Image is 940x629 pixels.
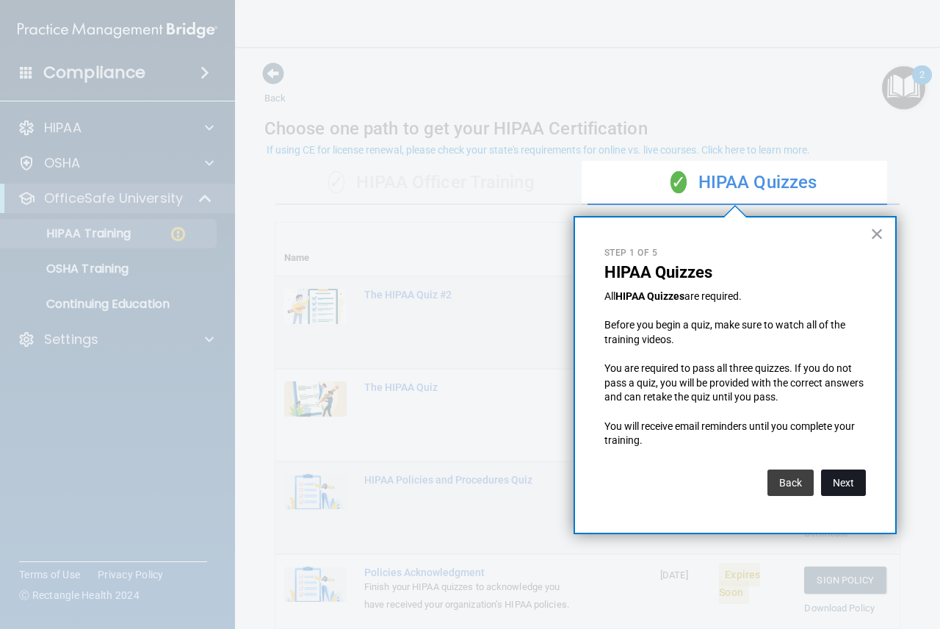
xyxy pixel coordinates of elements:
p: You will receive email reminders until you complete your training. [604,420,866,448]
p: HIPAA Quizzes [604,263,866,282]
span: ✓ [670,171,687,193]
iframe: Drift Widget Chat Controller [686,525,922,583]
div: HIPAA Quizzes [587,161,900,205]
strong: HIPAA Quizzes [615,290,684,302]
button: Next [821,470,866,496]
p: Before you begin a quiz, make sure to watch all of the training videos. [604,318,866,347]
button: Back [767,470,814,496]
p: Step 1 of 5 [604,247,866,259]
p: You are required to pass all three quizzes. If you do not pass a quiz, you will be provided with ... [604,362,866,405]
span: are required. [684,290,742,302]
button: Close [870,222,884,245]
span: All [604,290,615,302]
